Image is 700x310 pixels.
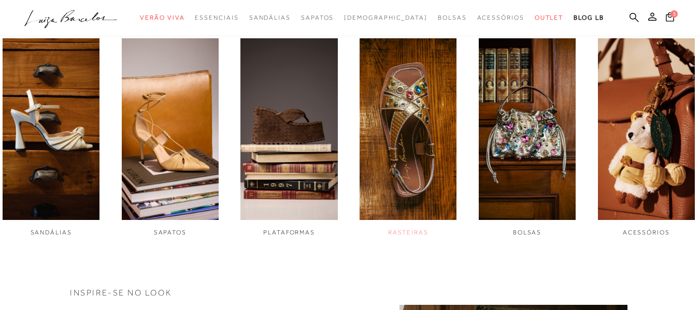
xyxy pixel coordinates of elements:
a: imagem do link PLATAFORMAS [240,38,337,237]
span: Verão Viva [140,14,184,21]
span: PLATAFORMAS [263,229,315,236]
a: imagem do link SAPATOS [122,38,219,237]
img: imagem do link [122,38,219,220]
a: categoryNavScreenReaderText [477,8,524,27]
img: imagem do link [360,38,456,220]
h3: INSPIRE-SE NO LOOK [70,289,630,297]
a: categoryNavScreenReaderText [301,8,334,27]
span: BLOG LB [574,14,604,21]
div: 2 / 6 [122,38,219,237]
button: 5 [663,11,677,25]
img: imagem do link [240,38,337,220]
div: 6 / 6 [598,38,695,237]
div: 1 / 6 [3,38,99,237]
span: SANDÁLIAS [31,229,72,236]
span: SAPATOS [154,229,187,236]
span: Sandálias [249,14,291,21]
a: imagem do link SANDÁLIAS [3,38,99,237]
img: imagem do link [3,38,99,220]
img: imagem do link [479,38,576,220]
a: noSubCategoriesText [344,8,427,27]
img: imagem do link [598,38,695,220]
span: Outlet [535,14,564,21]
span: Bolsas [438,14,467,21]
a: categoryNavScreenReaderText [438,8,467,27]
span: Essenciais [195,14,238,21]
a: imagem do link RASTEIRAS [360,38,456,237]
a: categoryNavScreenReaderText [140,8,184,27]
span: RASTEIRAS [388,229,428,236]
span: 5 [670,10,678,18]
a: categoryNavScreenReaderText [535,8,564,27]
div: 5 / 6 [479,38,576,237]
a: BLOG LB [574,8,604,27]
a: categoryNavScreenReaderText [249,8,291,27]
a: imagem do link BOLSAS [479,38,576,237]
a: categoryNavScreenReaderText [195,8,238,27]
span: Sapatos [301,14,334,21]
a: imagem do link ACESSÓRIOS [598,38,695,237]
div: 3 / 6 [240,38,337,237]
span: BOLSAS [513,229,542,236]
span: Acessórios [477,14,524,21]
div: 4 / 6 [360,38,456,237]
span: [DEMOGRAPHIC_DATA] [344,14,427,21]
span: ACESSÓRIOS [623,229,670,236]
